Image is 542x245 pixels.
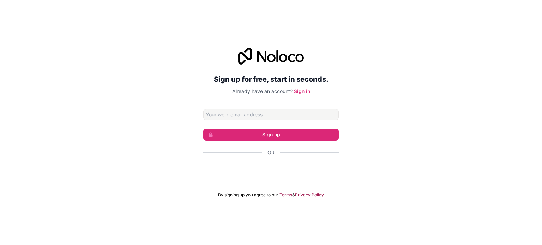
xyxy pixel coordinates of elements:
input: Email address [203,109,339,120]
span: Or [267,149,275,156]
iframe: Sign in with Google Button [200,164,342,179]
span: Already have an account? [232,88,293,94]
button: Sign up [203,129,339,141]
span: By signing up you agree to our [218,192,278,198]
h2: Sign up for free, start in seconds. [203,73,339,86]
span: & [292,192,295,198]
a: Sign in [294,88,310,94]
a: Privacy Policy [295,192,324,198]
a: Terms [279,192,292,198]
